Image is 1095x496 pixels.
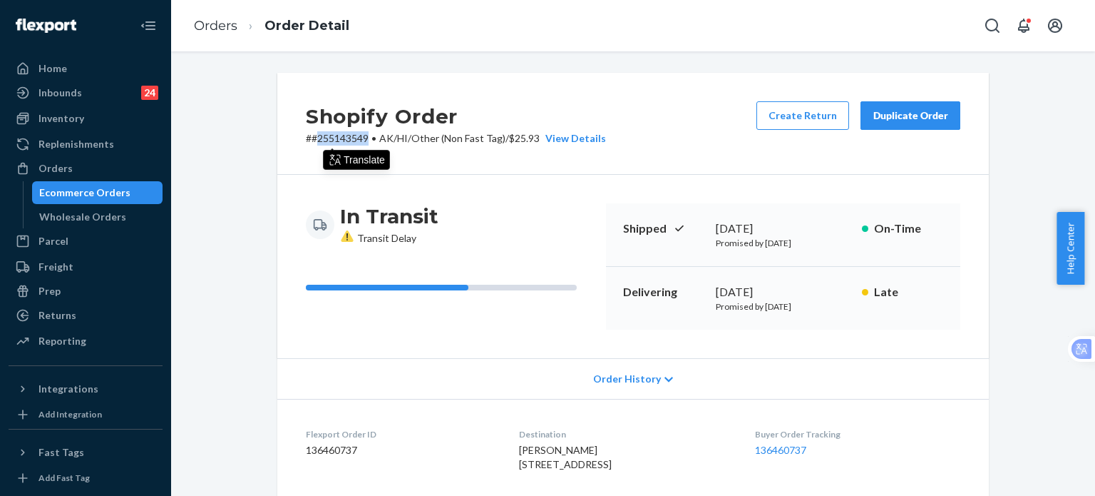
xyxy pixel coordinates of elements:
dd: 136460737 [306,443,496,457]
p: Late [874,284,943,300]
a: Parcel [9,230,163,253]
a: Prep [9,280,163,303]
button: Open notifications [1009,11,1038,40]
div: [DATE] [716,221,850,237]
a: Orders [194,18,237,34]
div: Integrations [38,382,98,396]
a: 136460737 [755,444,806,456]
div: [DATE] [716,284,850,300]
p: Delivering [623,284,704,300]
div: Freight [38,260,73,274]
a: Inventory [9,107,163,130]
p: On-Time [874,221,943,237]
a: Ecommerce Orders [32,181,163,204]
div: 24 [141,86,158,100]
a: Returns [9,304,163,327]
div: Duplicate Order [873,108,948,123]
button: Create Return [756,101,849,130]
div: Add Fast Tag [38,472,90,484]
div: Ecommerce Orders [39,186,130,200]
dt: Destination [519,428,731,440]
a: Order Detail [264,18,349,34]
div: Fast Tags [38,445,84,460]
span: AK/HI/Other (Non Fast Tag) [379,132,505,144]
a: Orders [9,157,163,180]
button: Open account menu [1041,11,1069,40]
button: Fast Tags [9,441,163,464]
a: Wholesale Orders [32,206,163,228]
div: Parcel [38,234,68,248]
a: Reporting [9,330,163,353]
p: Promised by [DATE] [716,237,850,249]
h3: In Transit [340,203,438,229]
p: Promised by [DATE] [716,300,850,313]
div: Prep [38,284,61,298]
div: Orders [38,161,73,176]
span: Order History [593,372,661,386]
h2: Shopify Order [306,101,606,131]
button: Duplicate Order [860,101,960,130]
dt: Buyer Order Tracking [755,428,960,440]
p: Shipped [623,221,704,237]
span: [PERSON_NAME] [STREET_ADDRESS] [519,444,612,470]
div: Replenishments [38,137,114,151]
ol: breadcrumbs [182,5,361,47]
img: Flexport logo [16,19,76,33]
div: Wholesale Orders [39,210,126,224]
span: • [371,132,376,144]
button: Help Center [1057,212,1084,285]
div: Reporting [38,334,86,348]
a: Replenishments [9,133,163,156]
div: Inventory [38,111,84,126]
div: Home [38,61,67,76]
button: Open Search Box [978,11,1007,40]
button: Close Navigation [134,11,163,40]
button: View Details [540,131,606,146]
span: Transit Delay [340,232,416,244]
a: Add Fast Tag [9,470,163,487]
a: Inbounds24 [9,81,163,104]
div: Add Integration [38,408,102,420]
button: Integrations [9,378,163,400]
dt: Flexport Order ID [306,428,496,440]
a: Add Integration [9,406,163,423]
p: # #255143549 / $25.93 [306,131,606,146]
a: Home [9,57,163,80]
div: Returns [38,308,76,323]
a: Freight [9,255,163,278]
div: Inbounds [38,86,82,100]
